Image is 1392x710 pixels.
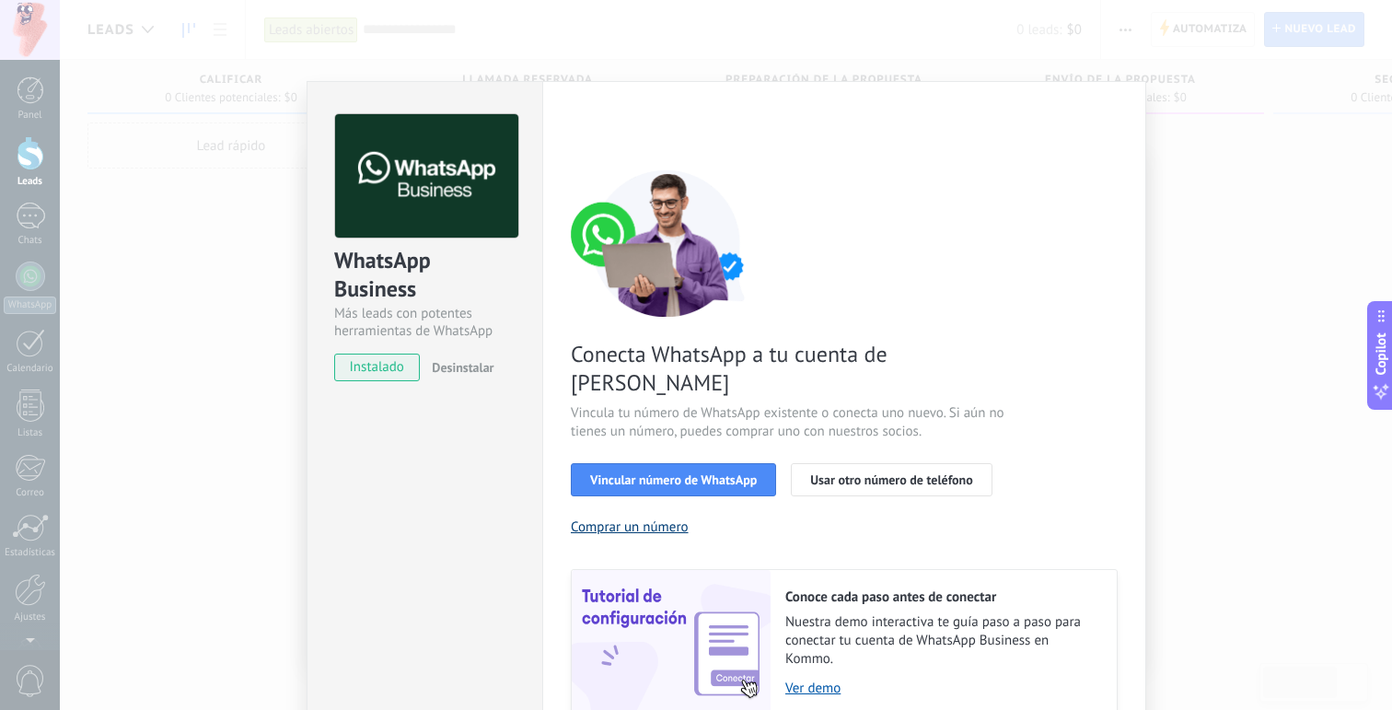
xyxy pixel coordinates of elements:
[810,473,972,486] span: Usar otro número de teléfono
[424,354,493,381] button: Desinstalar
[335,354,419,381] span: instalado
[571,340,1009,397] span: Conecta WhatsApp a tu cuenta de [PERSON_NAME]
[785,613,1098,669] span: Nuestra demo interactiva te guía paso a paso para conectar tu cuenta de WhatsApp Business en Kommo.
[432,359,493,376] span: Desinstalar
[334,305,516,340] div: Más leads con potentes herramientas de WhatsApp
[571,404,1009,441] span: Vincula tu número de WhatsApp existente o conecta uno nuevo. Si aún no tienes un número, puedes c...
[334,246,516,305] div: WhatsApp Business
[571,463,776,496] button: Vincular número de WhatsApp
[785,680,1098,697] a: Ver demo
[590,473,757,486] span: Vincular número de WhatsApp
[571,518,689,536] button: Comprar un número
[571,169,764,317] img: connect number
[1372,332,1390,375] span: Copilot
[785,588,1098,606] h2: Conoce cada paso antes de conectar
[791,463,992,496] button: Usar otro número de teléfono
[335,114,518,239] img: logo_main.png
